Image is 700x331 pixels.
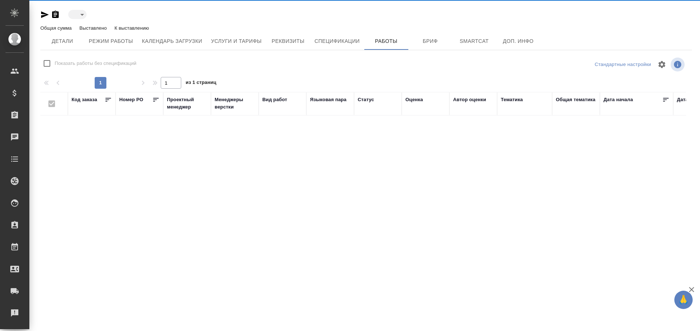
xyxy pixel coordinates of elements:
[114,25,151,31] p: К выставлению
[653,56,671,73] span: Настроить таблицу
[556,96,595,103] div: Общая тематика
[55,60,136,67] span: Показать работы без спецификаций
[501,96,523,103] div: Тематика
[677,292,690,308] span: 🙏
[211,37,262,46] span: Услуги и тарифы
[671,58,686,71] span: Посмотреть информацию
[604,96,633,103] div: Дата начала
[358,96,374,103] div: Статус
[45,37,80,46] span: Детали
[215,96,255,111] div: Менеджеры верстки
[68,10,87,19] div: ​
[457,37,492,46] span: Smartcat
[186,78,216,89] span: из 1 страниц
[142,37,203,46] span: Календарь загрузки
[369,37,404,46] span: Работы
[89,37,133,46] span: Режим работы
[167,96,207,111] div: Проектный менеджер
[314,37,360,46] span: Спецификации
[593,59,653,70] div: split button
[72,96,97,103] div: Код заказа
[119,96,143,103] div: Номер PO
[79,25,109,31] p: Выставлено
[262,96,287,103] div: Вид работ
[405,96,423,103] div: Оценка
[40,25,73,31] p: Общая сумма
[674,291,693,309] button: 🙏
[51,10,60,19] button: Скопировать ссылку
[501,37,536,46] span: Доп. инфо
[413,37,448,46] span: Бриф
[310,96,347,103] div: Языковая пара
[270,37,306,46] span: Реквизиты
[40,10,49,19] button: Скопировать ссылку для ЯМессенджера
[453,96,486,103] div: Автор оценки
